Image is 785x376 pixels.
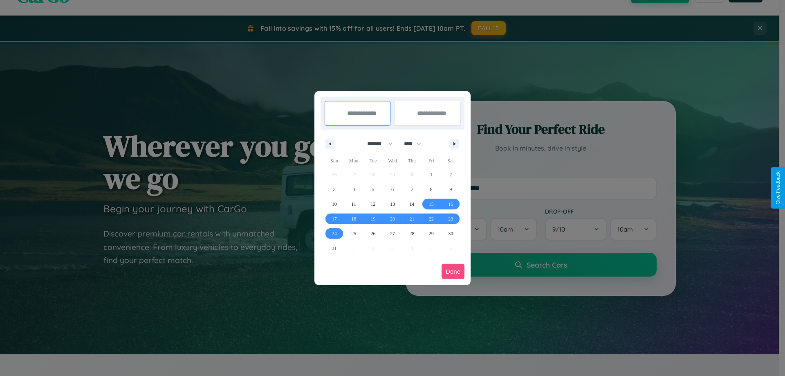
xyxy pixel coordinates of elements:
[441,154,460,167] span: Sat
[344,226,363,241] button: 25
[441,226,460,241] button: 30
[448,226,453,241] span: 30
[325,241,344,256] button: 31
[422,167,441,182] button: 1
[402,226,422,241] button: 28
[372,182,375,197] span: 5
[402,154,422,167] span: Thu
[371,197,376,212] span: 12
[442,264,464,279] button: Done
[325,212,344,226] button: 17
[429,197,434,212] span: 15
[363,226,383,241] button: 26
[332,226,337,241] span: 24
[390,212,395,226] span: 20
[422,212,441,226] button: 22
[422,197,441,212] button: 15
[390,197,395,212] span: 13
[429,212,434,226] span: 22
[448,197,453,212] span: 16
[422,182,441,197] button: 8
[441,197,460,212] button: 16
[449,182,452,197] span: 9
[371,212,376,226] span: 19
[344,197,363,212] button: 11
[325,226,344,241] button: 24
[441,167,460,182] button: 2
[351,212,356,226] span: 18
[383,212,402,226] button: 20
[332,212,337,226] span: 17
[383,226,402,241] button: 27
[402,182,422,197] button: 7
[429,226,434,241] span: 29
[410,182,413,197] span: 7
[333,182,336,197] span: 3
[344,212,363,226] button: 18
[325,154,344,167] span: Sun
[371,226,376,241] span: 26
[363,154,383,167] span: Tue
[775,171,781,205] div: Give Feedback
[402,197,422,212] button: 14
[344,182,363,197] button: 4
[430,167,433,182] span: 1
[332,197,337,212] span: 10
[390,226,395,241] span: 27
[325,197,344,212] button: 10
[441,212,460,226] button: 23
[363,182,383,197] button: 5
[441,182,460,197] button: 9
[352,182,355,197] span: 4
[422,154,441,167] span: Fri
[351,197,356,212] span: 11
[449,167,452,182] span: 2
[383,197,402,212] button: 13
[409,226,414,241] span: 28
[363,197,383,212] button: 12
[391,182,394,197] span: 6
[325,182,344,197] button: 3
[402,212,422,226] button: 21
[351,226,356,241] span: 25
[422,226,441,241] button: 29
[448,212,453,226] span: 23
[344,154,363,167] span: Mon
[363,212,383,226] button: 19
[383,182,402,197] button: 6
[383,154,402,167] span: Wed
[430,182,433,197] span: 8
[332,241,337,256] span: 31
[409,212,414,226] span: 21
[409,197,414,212] span: 14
